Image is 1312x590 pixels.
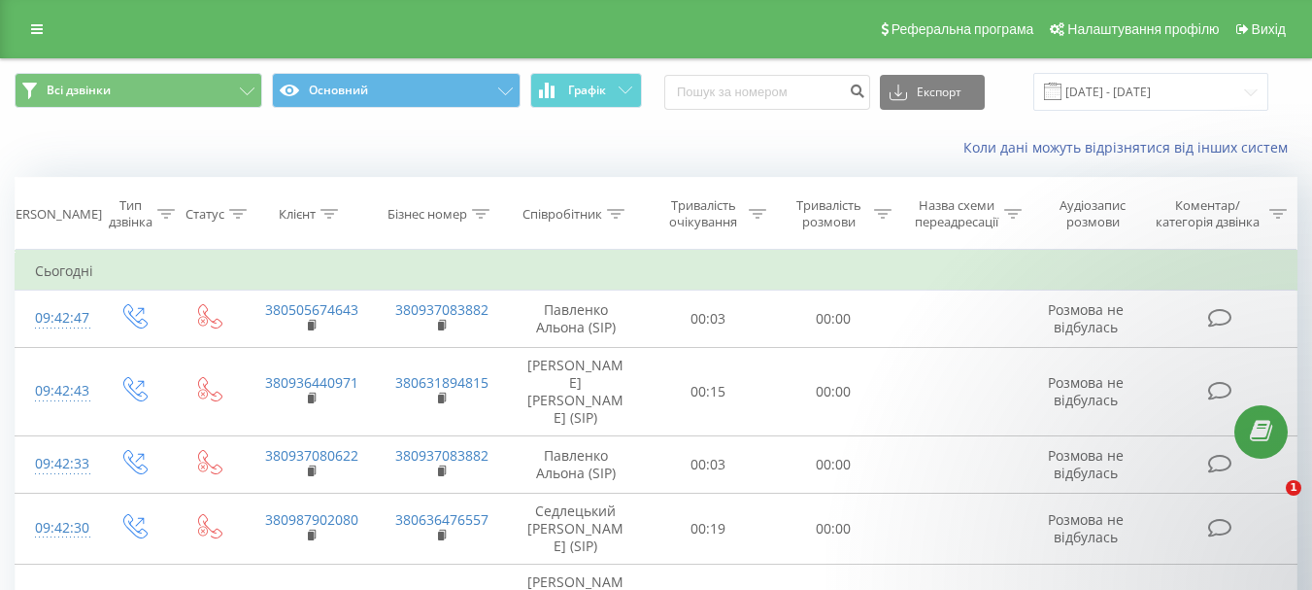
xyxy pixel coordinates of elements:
[664,75,870,110] input: Пошук за номером
[4,206,102,223] div: [PERSON_NAME]
[279,206,316,223] div: Клієнт
[568,84,606,97] span: Графік
[1246,480,1293,527] iframe: Intercom live chat
[771,436,896,493] td: 00:00
[16,252,1297,291] td: Сьогодні
[35,372,76,410] div: 09:42:43
[272,73,520,108] button: Основний
[914,197,999,230] div: Назва схеми переадресації
[663,197,744,230] div: Тривалість очікування
[891,21,1034,37] span: Реферальна програма
[1252,21,1286,37] span: Вихід
[646,436,771,493] td: 00:03
[880,75,985,110] button: Експорт
[15,73,262,108] button: Всі дзвінки
[771,347,896,436] td: 00:00
[387,206,467,223] div: Бізнес номер
[265,300,358,319] a: 380505674643
[506,347,646,436] td: [PERSON_NAME] [PERSON_NAME] (SIP)
[506,291,646,347] td: Павленко Альона (SIP)
[395,446,488,465] a: 380937083882
[265,510,358,529] a: 380987902080
[522,206,602,223] div: Співробітник
[185,206,224,223] div: Статус
[646,291,771,347] td: 00:03
[506,493,646,565] td: Седлецький [PERSON_NAME] (SIP)
[1067,21,1219,37] span: Налаштування профілю
[646,347,771,436] td: 00:15
[1286,480,1301,496] span: 1
[530,73,642,108] button: Графік
[771,493,896,565] td: 00:00
[47,83,111,98] span: Всі дзвінки
[395,300,488,319] a: 380937083882
[35,299,76,337] div: 09:42:47
[35,509,76,547] div: 09:42:30
[395,510,488,529] a: 380636476557
[771,291,896,347] td: 00:00
[35,445,76,483] div: 09:42:33
[265,373,358,392] a: 380936440971
[109,197,152,230] div: Тип дзвінка
[789,197,869,230] div: Тривалість розмови
[646,493,771,565] td: 00:19
[506,436,646,493] td: Павленко Альона (SIP)
[395,373,488,392] a: 380631894815
[265,446,358,465] a: 380937080622
[1048,510,1124,546] span: Розмова не відбулась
